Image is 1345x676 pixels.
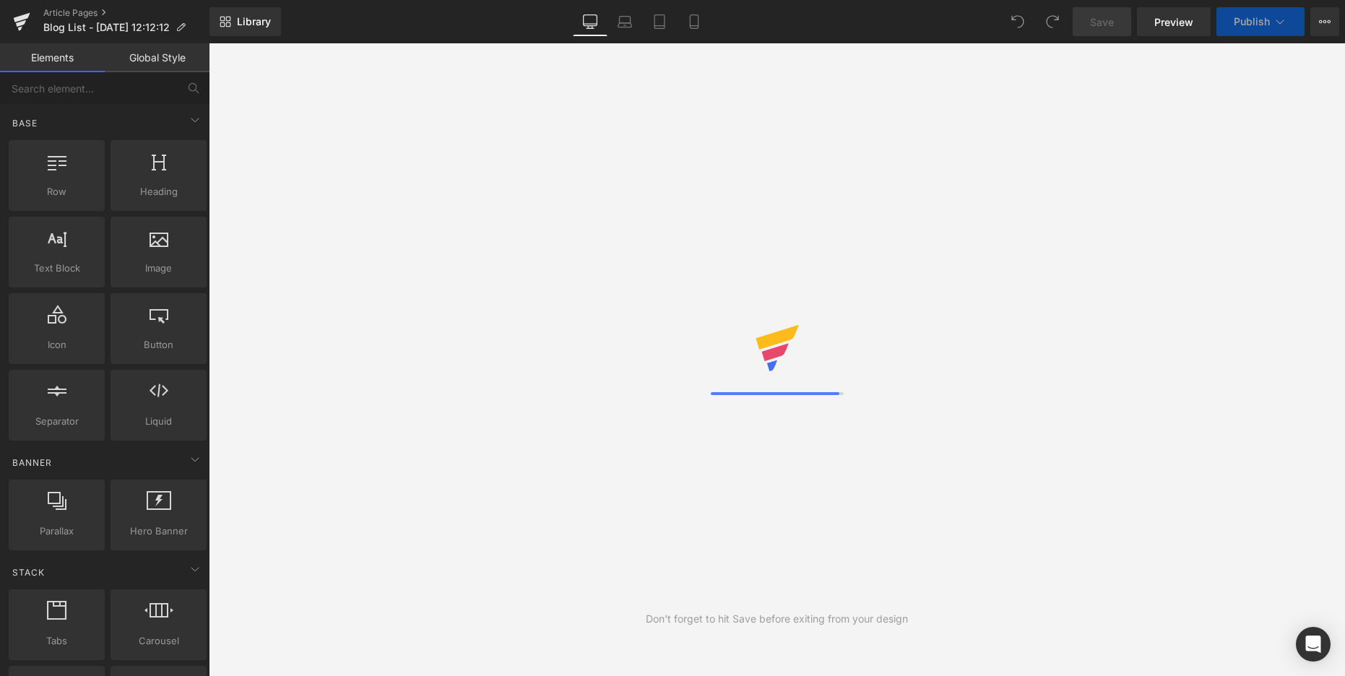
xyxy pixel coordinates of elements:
span: Publish [1234,16,1270,27]
span: Stack [11,565,46,579]
span: Parallax [13,524,100,539]
button: Undo [1003,7,1032,36]
span: Liquid [115,414,202,429]
span: Blog List - [DATE] 12:12:12 [43,22,170,33]
a: Article Pages [43,7,209,19]
a: Mobile [677,7,712,36]
span: Button [115,337,202,352]
span: Carousel [115,633,202,649]
span: Tabs [13,633,100,649]
span: Heading [115,184,202,199]
button: More [1310,7,1339,36]
span: Library [237,15,271,28]
a: Preview [1137,7,1211,36]
a: Global Style [105,43,209,72]
a: Desktop [573,7,607,36]
span: Save [1090,14,1114,30]
a: Tablet [642,7,677,36]
span: Icon [13,337,100,352]
span: Text Block [13,261,100,276]
span: Hero Banner [115,524,202,539]
a: Laptop [607,7,642,36]
span: Banner [11,456,53,469]
span: Row [13,184,100,199]
button: Publish [1216,7,1305,36]
span: Base [11,116,39,130]
span: Image [115,261,202,276]
button: Redo [1038,7,1067,36]
div: Don't forget to hit Save before exiting from your design [646,611,908,627]
a: New Library [209,7,281,36]
div: Open Intercom Messenger [1296,627,1331,662]
span: Preview [1154,14,1193,30]
span: Separator [13,414,100,429]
